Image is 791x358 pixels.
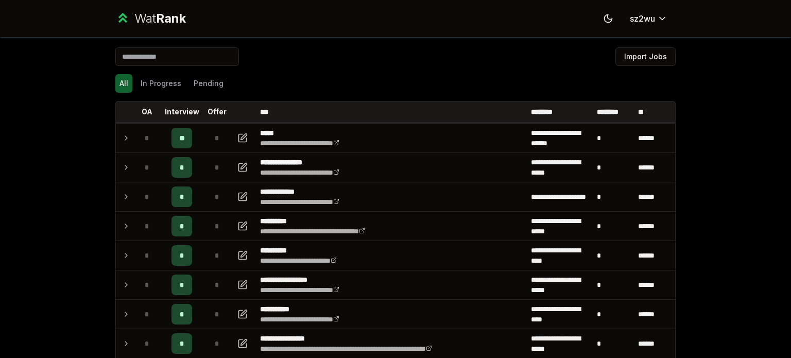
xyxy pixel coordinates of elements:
button: sz2wu [622,9,676,28]
p: Offer [208,107,227,117]
p: OA [142,107,152,117]
div: Wat [134,10,186,27]
button: In Progress [136,74,185,93]
a: WatRank [115,10,186,27]
span: sz2wu [630,12,655,25]
button: All [115,74,132,93]
button: Import Jobs [615,47,676,66]
span: Rank [156,11,186,26]
p: Interview [165,107,199,117]
button: Pending [190,74,228,93]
